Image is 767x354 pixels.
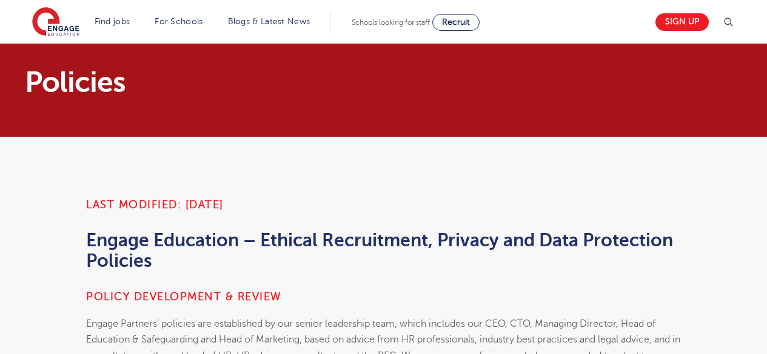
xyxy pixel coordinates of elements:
[432,14,480,31] a: Recruit
[86,230,681,271] h2: Engage Education – Ethical Recruitment, Privacy and Data Protection Policies
[442,18,470,27] span: Recruit
[155,17,203,26] a: For Schools
[25,68,497,97] h1: Policies
[86,290,282,303] strong: Policy development & review
[32,7,79,38] img: Engage Education
[655,13,709,31] a: Sign up
[95,17,130,26] a: Find jobs
[86,198,224,211] strong: Last Modified: [DATE]
[352,18,430,27] span: Schools looking for staff
[228,17,310,26] a: Blogs & Latest News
